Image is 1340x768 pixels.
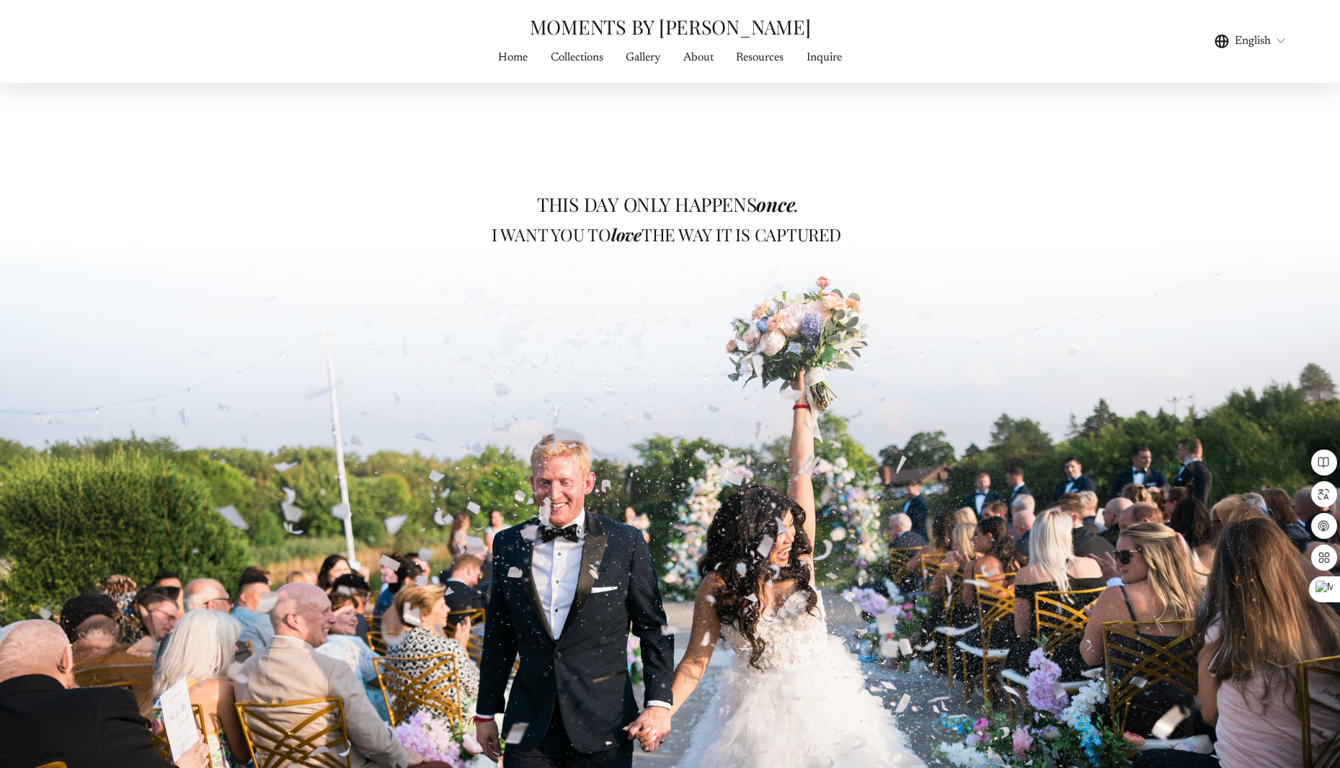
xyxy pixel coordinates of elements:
[537,195,799,214] h2: THIS DAY ONLY HAPPENS
[736,48,784,68] a: Resources
[498,48,528,68] a: Home
[794,192,799,217] em: .
[807,48,842,68] a: Inquire
[492,226,841,244] h2: I WANT YOU TO THE WAY IT IS CAPTURED
[530,14,810,40] a: MOMENTS BY [PERSON_NAME]
[683,48,714,68] a: About
[626,48,660,68] a: folder dropdown
[626,49,660,66] span: Gallery
[551,48,603,68] a: Collections
[1235,32,1271,50] span: English
[611,223,642,246] em: love
[756,192,794,217] em: once
[1215,32,1287,51] div: language picker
